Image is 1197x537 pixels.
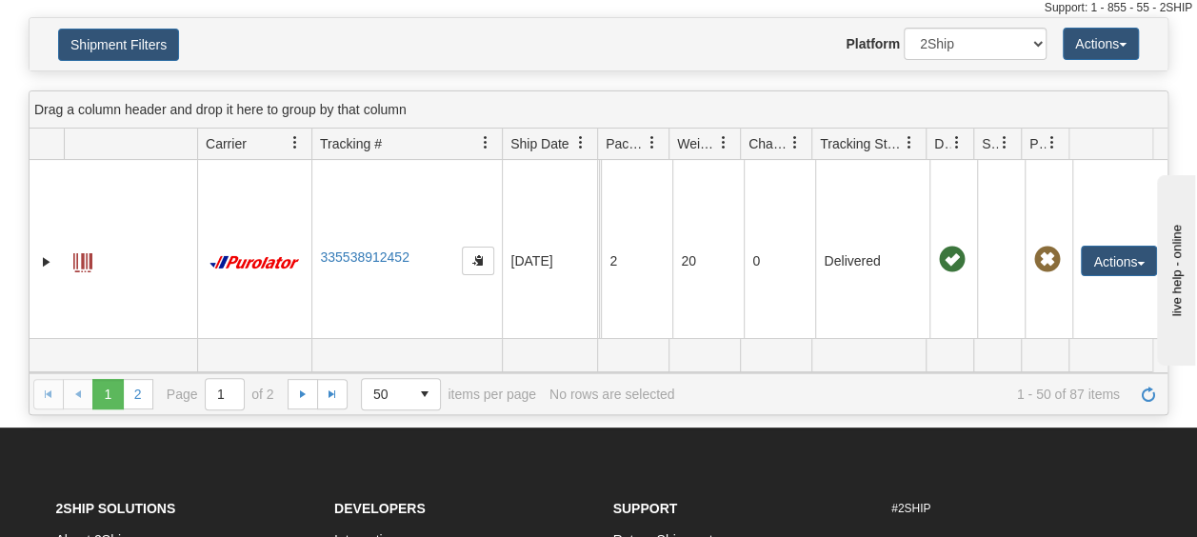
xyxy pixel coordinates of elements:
a: Go to the last page [317,379,348,409]
span: Delivery Status [934,134,950,153]
a: Delivery Status filter column settings [941,127,973,159]
span: 50 [373,385,398,404]
span: items per page [361,378,536,410]
span: Tracking # [320,134,382,153]
span: 1 - 50 of 87 items [688,387,1119,402]
a: Pickup Status filter column settings [1036,127,1068,159]
span: Carrier [206,134,247,153]
iframe: chat widget [1153,171,1195,366]
a: Weight filter column settings [708,127,740,159]
a: Ship Date filter column settings [565,127,597,159]
a: 335538912452 [320,249,409,265]
a: Carrier filter column settings [279,127,311,159]
a: Tracking # filter column settings [469,127,502,159]
div: live help - online [14,16,176,30]
td: 0 [744,160,815,363]
span: Page 1 [92,379,123,409]
a: Refresh [1133,379,1164,409]
span: On time [938,247,965,273]
td: GEPR Energy Canada Inc CA ON Markham L6C 0M1 [597,160,599,363]
a: Shipment Issues filter column settings [988,127,1021,159]
strong: 2Ship Solutions [56,501,176,516]
div: No rows are selected [549,387,675,402]
span: Charge [748,134,788,153]
td: 2 [601,160,672,363]
span: Shipment Issues [982,134,998,153]
a: 2 [123,379,153,409]
span: Packages [606,134,646,153]
span: Weight [677,134,717,153]
strong: Support [613,501,678,516]
button: Actions [1063,28,1139,60]
span: Page sizes drop down [361,378,441,410]
strong: Developers [334,501,426,516]
a: Tracking Status filter column settings [893,127,926,159]
h6: #2SHIP [891,503,1142,515]
input: Page 1 [206,379,244,409]
span: Pickup Not Assigned [1033,247,1060,273]
div: grid grouping header [30,91,1167,129]
a: Go to the next page [288,379,318,409]
button: Shipment Filters [58,29,179,61]
td: JA TECH INC RECEIVING CA SK SASKATOON S7P 0A4 [599,160,601,363]
label: Platform [846,34,900,53]
td: 20 [672,160,744,363]
span: Page of 2 [167,378,274,410]
button: Copy to clipboard [462,247,494,275]
td: [DATE] [502,160,597,363]
td: Delivered [815,160,929,363]
span: Tracking Status [820,134,903,153]
a: Expand [37,252,56,271]
button: Actions [1081,246,1157,276]
a: Label [73,245,92,275]
span: Ship Date [510,134,569,153]
span: Pickup Status [1029,134,1046,153]
span: select [409,379,440,409]
a: Charge filter column settings [779,127,811,159]
a: Packages filter column settings [636,127,668,159]
img: 11 - Purolator [206,255,303,269]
